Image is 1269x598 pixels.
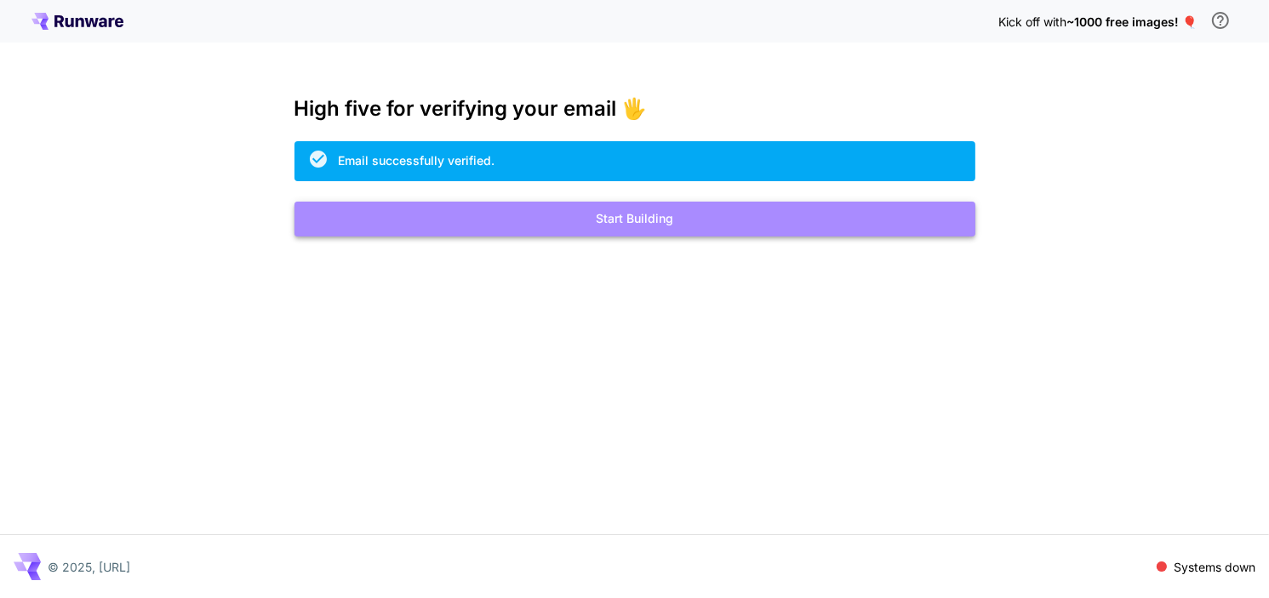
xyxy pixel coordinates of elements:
span: ~1000 free images! 🎈 [1066,14,1197,29]
p: © 2025, [URL] [48,558,130,576]
p: Systems down [1174,558,1255,576]
div: Email successfully verified. [339,151,495,169]
h3: High five for verifying your email 🖐️ [294,97,975,121]
span: Kick off with [998,14,1066,29]
button: Start Building [294,202,975,236]
button: In order to qualify for free credit, you need to sign up with a business email address and click ... [1203,3,1238,37]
